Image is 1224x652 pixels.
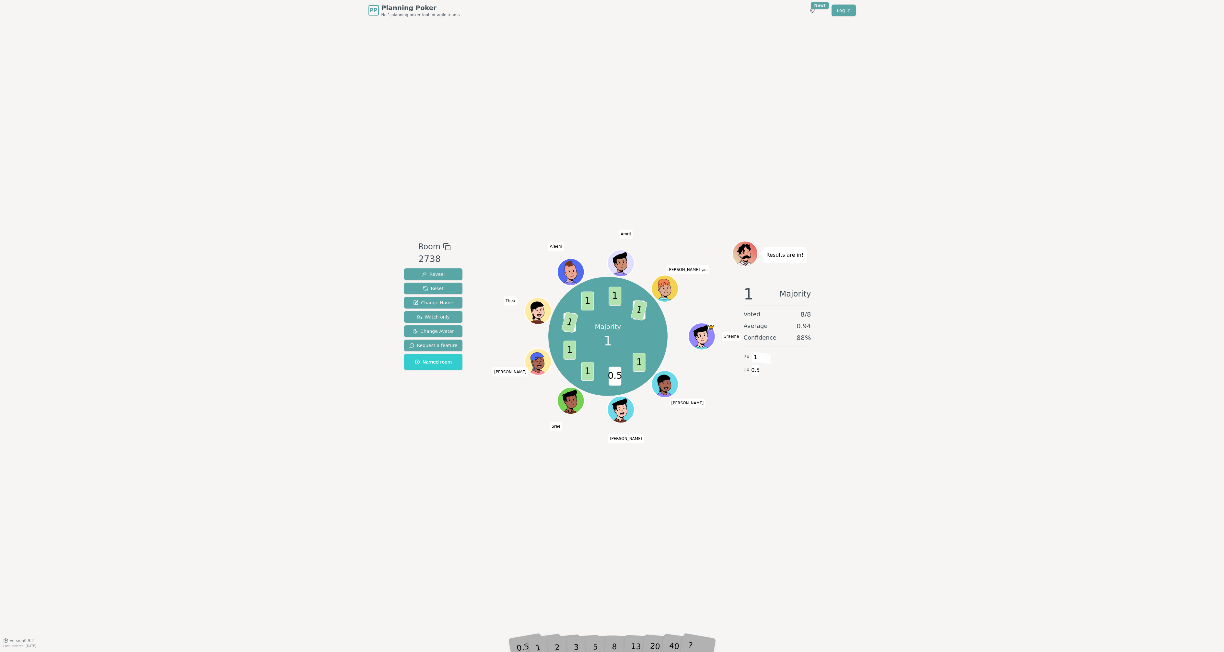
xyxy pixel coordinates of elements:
[581,292,594,311] span: 1
[561,312,578,333] span: 1
[417,314,450,320] span: Watch only
[619,230,633,239] span: Click to change your name
[807,5,819,16] button: New!
[609,287,621,306] span: 1
[700,269,708,272] span: (you)
[550,422,562,431] span: Click to change your name
[415,359,452,365] span: Named room
[404,297,463,309] button: Change Name
[595,322,621,331] p: Majority
[404,268,463,280] button: Reveal
[581,362,594,381] span: 1
[418,253,451,266] div: 2738
[766,251,804,260] p: Results are in!
[381,12,460,17] span: No.1 planning poker tool for agile teams
[633,353,646,372] span: 1
[423,285,443,292] span: Reset
[409,342,458,349] span: Request a feature
[744,286,754,302] span: 1
[811,2,829,9] div: New!
[3,644,36,648] span: Last updated: [DATE]
[422,271,445,277] span: Reveal
[780,286,811,302] span: Majority
[609,367,621,386] span: 0.5
[652,276,678,301] button: Click to change your avatar
[832,5,856,16] a: Log in
[670,399,705,408] span: Click to change your name
[752,365,759,376] span: 0.5
[604,331,612,351] span: 1
[404,311,463,323] button: Watch only
[504,296,517,305] span: Click to change your name
[708,324,715,331] span: Graeme is the host
[404,354,463,370] button: Named room
[381,3,460,12] span: Planning Poker
[797,321,811,331] span: 0.94
[744,353,750,360] span: 7 x
[800,310,811,319] span: 8 / 8
[413,328,454,334] span: Change Avatar
[608,434,644,443] span: Click to change your name
[744,321,768,331] span: Average
[413,299,453,306] span: Change Name
[797,333,811,342] span: 88 %
[666,265,709,274] span: Click to change your name
[744,310,761,319] span: Voted
[744,366,750,373] span: 1 x
[370,6,377,14] span: PP
[493,367,528,377] span: Click to change your name
[548,242,564,251] span: Click to change your name
[631,299,648,321] span: 1
[10,638,34,643] span: Version 0.9.2
[722,332,740,341] span: Click to change your name
[744,333,776,342] span: Confidence
[404,340,463,351] button: Request a feature
[404,325,463,337] button: Change Avatar
[752,352,759,363] span: 1
[564,341,576,360] span: 1
[404,283,463,294] button: Reset
[418,241,440,253] span: Room
[368,3,460,17] a: PPPlanning PokerNo.1 planning poker tool for agile teams
[3,638,34,643] button: Version0.9.2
